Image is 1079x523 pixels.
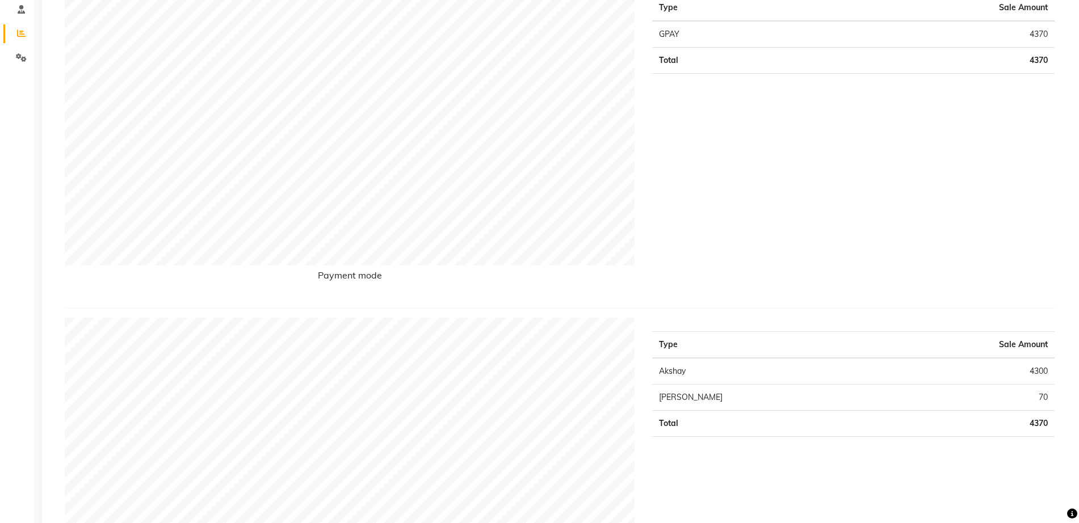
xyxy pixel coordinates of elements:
[875,358,1055,385] td: 4300
[875,332,1055,358] th: Sale Amount
[875,385,1055,411] td: 70
[652,332,875,358] th: Type
[794,48,1055,74] td: 4370
[875,411,1055,437] td: 4370
[652,385,875,411] td: [PERSON_NAME]
[652,48,794,74] td: Total
[65,270,635,285] h6: Payment mode
[652,21,794,48] td: GPAY
[652,358,875,385] td: Akshay
[652,411,875,437] td: Total
[794,21,1055,48] td: 4370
